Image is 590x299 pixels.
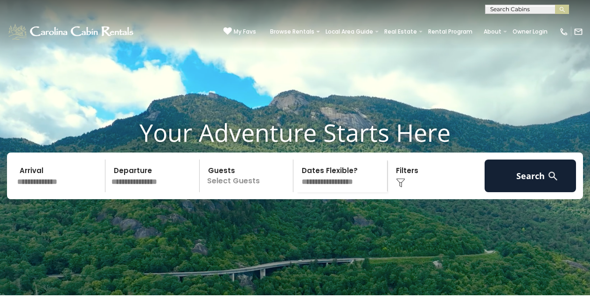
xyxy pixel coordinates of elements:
[574,27,583,36] img: mail-regular-white.png
[423,25,477,38] a: Rental Program
[223,27,256,36] a: My Favs
[234,28,256,36] span: My Favs
[559,27,569,36] img: phone-regular-white.png
[485,160,576,192] button: Search
[7,22,136,41] img: White-1-1-2.png
[479,25,506,38] a: About
[202,160,293,192] p: Select Guests
[396,178,405,188] img: filter--v1.png
[7,118,583,147] h1: Your Adventure Starts Here
[508,25,552,38] a: Owner Login
[321,25,378,38] a: Local Area Guide
[547,170,559,182] img: search-regular-white.png
[380,25,422,38] a: Real Estate
[265,25,319,38] a: Browse Rentals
